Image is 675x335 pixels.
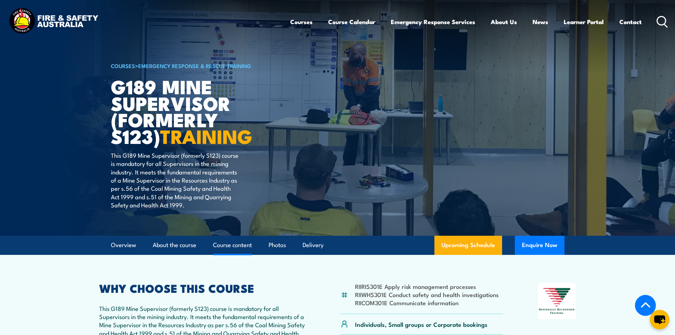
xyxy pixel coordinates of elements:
[111,62,135,69] a: COURSES
[650,310,669,329] button: chat-button
[619,12,642,31] a: Contact
[153,236,196,255] a: About the course
[564,12,604,31] a: Learner Portal
[328,12,375,31] a: Course Calendar
[303,236,324,255] a: Delivery
[290,12,313,31] a: Courses
[111,151,240,209] p: This G189 Mine Supervisor (formerly S123) course is mandatory for all Supervisors in the mining i...
[538,283,576,319] img: Nationally Recognised Training logo.
[111,78,286,144] h1: G189 Mine Supervisor (formerly S123)
[111,61,286,70] h6: >
[515,236,564,255] button: Enquire Now
[269,236,286,255] a: Photos
[160,121,252,150] strong: TRAINING
[434,236,502,255] a: Upcoming Schedule
[355,290,499,298] li: RIIWHS301E Conduct safety and health investigations
[138,62,251,69] a: Emergency Response & Rescue Training
[99,283,306,293] h2: WHY CHOOSE THIS COURSE
[111,236,136,255] a: Overview
[533,12,548,31] a: News
[213,236,252,255] a: Course content
[391,12,475,31] a: Emergency Response Services
[491,12,517,31] a: About Us
[355,282,499,290] li: RIIRIS301E Apply risk management processes
[355,298,499,307] li: RIICOM301E Communicate information
[355,320,488,328] p: Individuals, Small groups or Corporate bookings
